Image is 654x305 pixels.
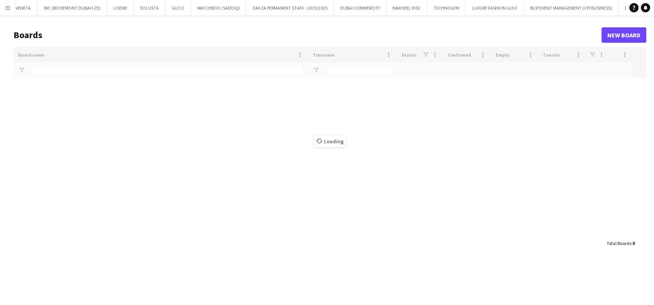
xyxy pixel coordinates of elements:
[314,136,346,147] span: Loading
[334,0,386,15] button: DUBAI COMMERCITY
[632,240,635,246] span: 0
[134,0,165,15] button: SOLUSTA
[37,0,107,15] button: IWC (RICHEMONT DUBAI FZE)
[386,0,427,15] button: NAKHEEL PJSC
[165,0,191,15] button: GUCCI
[466,0,524,15] button: LUXURY FASHION GULF
[191,0,246,15] button: WATCHBOX / SADDIQI
[427,0,466,15] button: TECHNOGYM
[524,0,619,15] button: BLIP EVENT MANAGEMENT (CPI BUSINESS)
[607,240,631,246] span: Total Boards
[246,0,334,15] button: DAFZA PERMANENT STAFF - 2019/2025
[602,27,646,43] a: New Board
[607,236,635,251] div: :
[13,29,602,41] h1: Boards
[107,0,134,15] button: LOEWE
